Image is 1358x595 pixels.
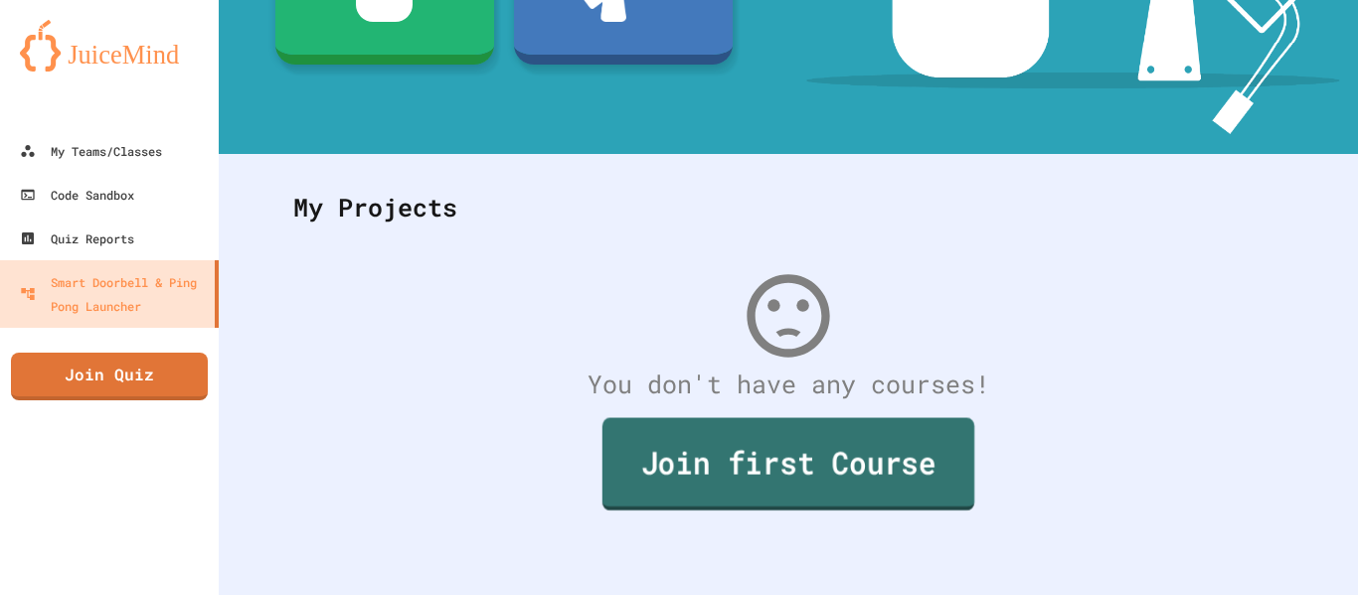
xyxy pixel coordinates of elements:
[20,20,199,72] img: logo-orange.svg
[20,139,162,163] div: My Teams/Classes
[20,183,134,207] div: Code Sandbox
[273,366,1303,403] div: You don't have any courses!
[20,270,207,318] div: Smart Doorbell & Ping Pong Launcher
[602,418,974,511] a: Join first Course
[20,226,134,250] div: Quiz Reports
[273,169,1303,246] div: My Projects
[11,353,208,400] a: Join Quiz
